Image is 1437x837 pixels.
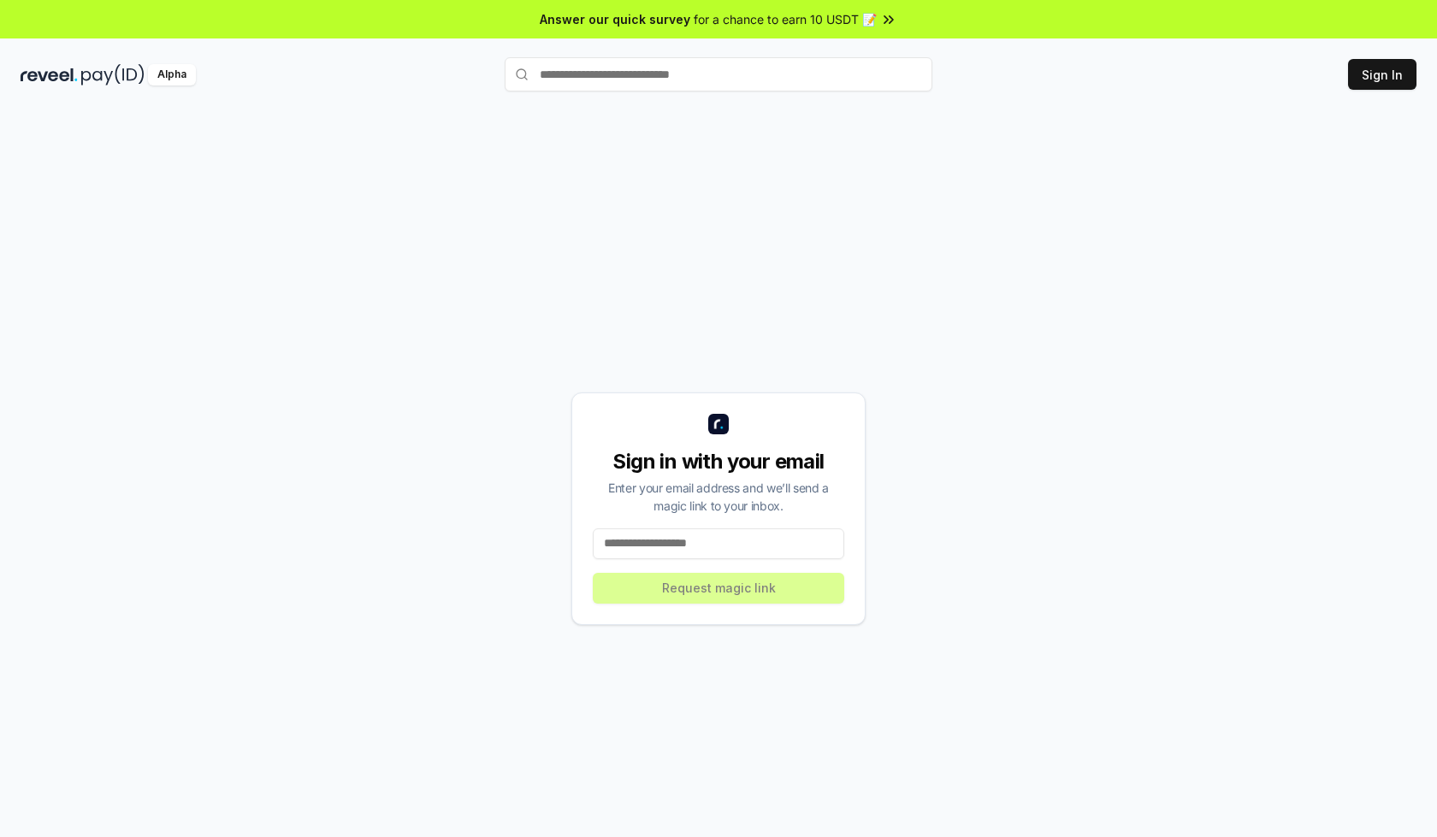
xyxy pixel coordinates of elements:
[593,448,844,475] div: Sign in with your email
[21,64,78,85] img: reveel_dark
[540,10,690,28] span: Answer our quick survey
[81,64,145,85] img: pay_id
[148,64,196,85] div: Alpha
[1348,59,1416,90] button: Sign In
[593,479,844,515] div: Enter your email address and we’ll send a magic link to your inbox.
[708,414,729,434] img: logo_small
[694,10,877,28] span: for a chance to earn 10 USDT 📝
